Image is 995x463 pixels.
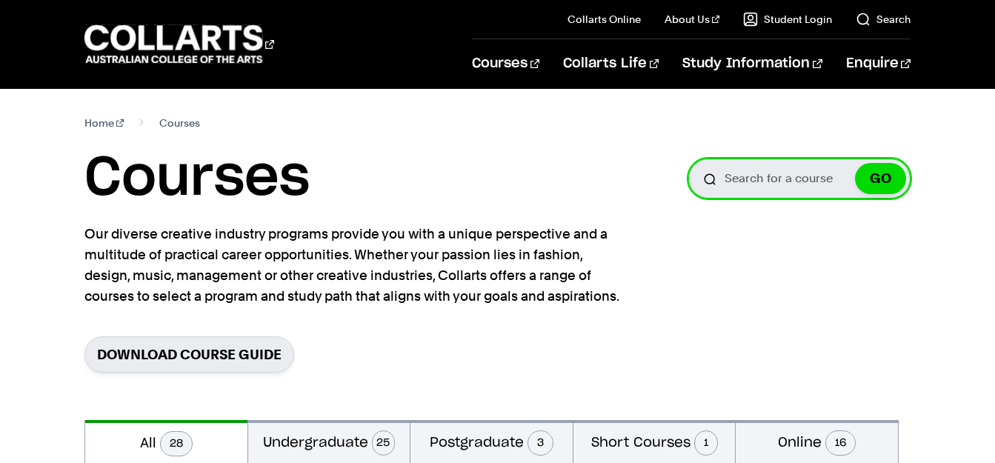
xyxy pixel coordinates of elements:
a: Collarts Online [568,12,641,27]
a: Study Information [682,39,822,88]
a: Home [84,113,124,133]
span: 1 [694,430,718,456]
h1: Courses [84,145,310,212]
div: Go to homepage [84,23,274,65]
a: Download Course Guide [84,336,294,373]
span: 25 [372,430,396,456]
button: GO [855,163,906,194]
p: Our diverse creative industry programs provide you with a unique perspective and a multitude of p... [84,224,625,307]
span: Courses [159,113,200,133]
a: Student Login [743,12,832,27]
a: Courses [472,39,539,88]
span: 16 [825,430,856,456]
a: Collarts Life [563,39,659,88]
a: Enquire [846,39,911,88]
a: Search [856,12,911,27]
a: About Us [665,12,719,27]
span: 28 [160,431,193,456]
input: Search for a course [688,159,911,199]
span: 3 [528,430,553,456]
